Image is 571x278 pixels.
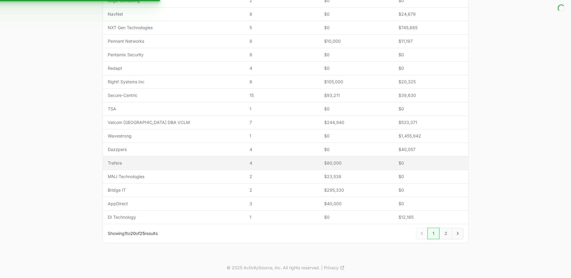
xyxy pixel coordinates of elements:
span: Redapt [108,65,240,71]
span: $0 [399,106,463,112]
span: Secure-Centric [108,92,240,98]
p: © 2025 ActivitySource, inc. All rights reserved. [227,265,320,271]
span: 5 [250,25,314,31]
span: $93,211 [324,92,389,98]
span: $24,679 [399,11,463,17]
span: $0 [399,65,463,71]
a: 2 [439,228,452,239]
span: Trafera [108,160,240,166]
span: DI Technology [108,214,240,220]
span: $105,000 [324,79,389,85]
span: $244,940 [324,119,389,125]
span: 2 [250,187,314,193]
span: $0 [324,11,389,17]
span: 4 [250,147,314,153]
span: Wavestrong [108,133,240,139]
span: $1,455,942 [399,133,463,139]
span: 15 [250,92,314,98]
span: 8 [250,38,314,44]
span: 1 [250,214,314,220]
span: 7 [250,119,314,125]
span: Pennant Networks [108,38,240,44]
span: $0 [324,65,389,71]
span: NavNet [108,11,240,17]
span: 3 [250,201,314,207]
span: $39,630 [399,92,463,98]
span: 4 [250,65,314,71]
span: $0 [324,147,389,153]
span: $0 [324,52,389,58]
span: $0 [324,106,389,112]
span: 8 [250,52,314,58]
span: $10,000 [324,38,389,44]
span: 4 [250,160,314,166]
span: | [321,265,323,271]
a: Privacy [324,265,345,271]
span: $40,057 [399,147,463,153]
span: 20 [130,231,136,236]
span: $12,165 [399,214,463,220]
span: $0 [399,160,463,166]
span: 6 [250,79,314,85]
span: Dazzpers [108,147,240,153]
span: $23,538 [324,174,389,180]
span: 1 [250,133,314,139]
span: $40,000 [324,201,389,207]
span: $80,000 [324,160,389,166]
span: $0 [324,25,389,31]
span: Valcom [GEOGRAPHIC_DATA] DBA VCLM [108,119,240,125]
span: $295,330 [324,187,389,193]
span: $0 [324,133,389,139]
span: $0 [399,174,463,180]
span: $0 [399,201,463,207]
span: NXT Gen Technologies [108,25,240,31]
span: 25 [140,231,145,236]
span: 1 [250,106,314,112]
span: Bridge IT [108,187,240,193]
a: Next [452,228,464,239]
span: $11,197 [399,38,463,44]
span: TSA [108,106,240,112]
span: $0 [399,187,463,193]
span: Pentamix Security [108,52,240,58]
span: $20,325 [399,79,463,85]
span: 8 [250,11,314,17]
p: Showing to of results [108,230,158,236]
span: AppDirect [108,201,240,207]
span: 2 [250,174,314,180]
span: 1 [125,231,126,236]
span: MNJ Technologies [108,174,240,180]
a: 1 [427,228,439,239]
span: $0 [324,214,389,220]
span: $745,685 [399,25,463,31]
span: $533,371 [399,119,463,125]
span: Right! Systems Inc [108,79,240,85]
span: $0 [399,52,463,58]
